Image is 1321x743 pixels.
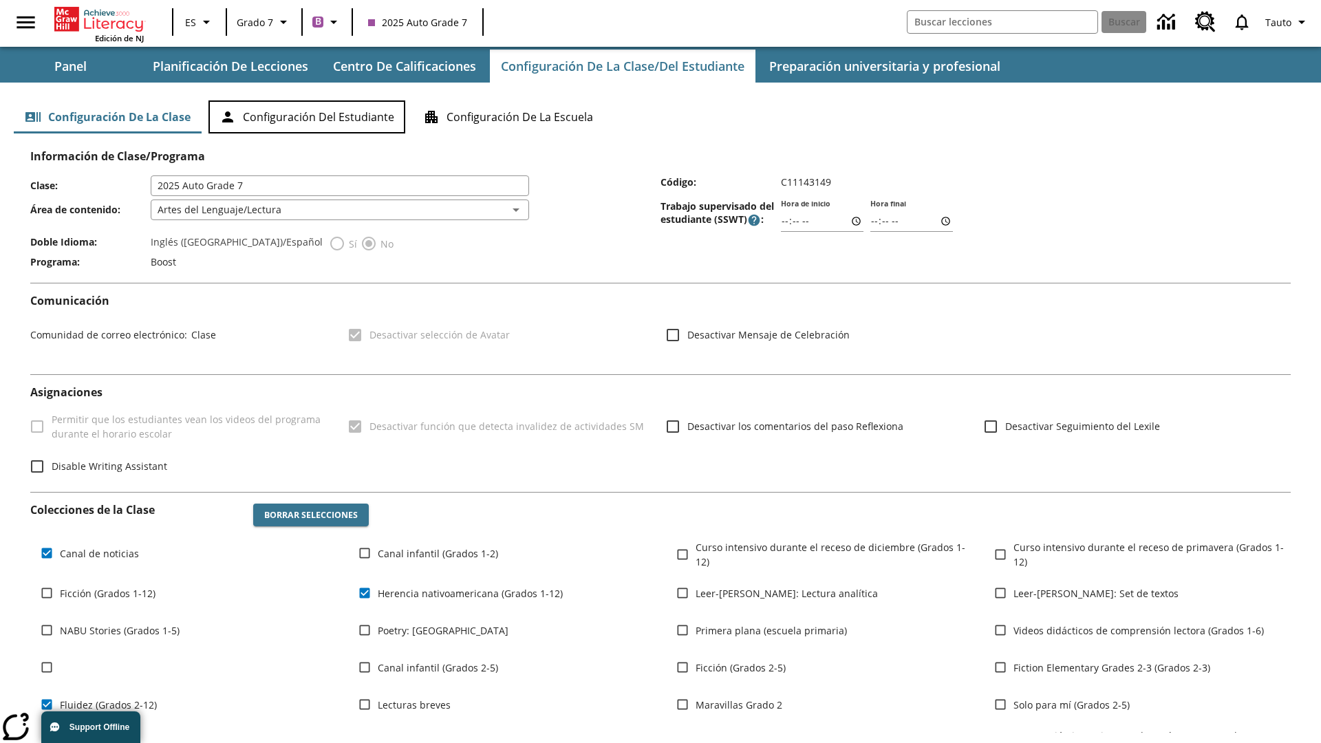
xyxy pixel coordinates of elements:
[14,100,202,133] button: Configuración de la clase
[178,10,222,34] button: Lenguaje: ES, Selecciona un idioma
[696,540,973,569] span: Curso intensivo durante el receso de diciembre (Grados 1-12)
[151,200,529,220] div: Artes del Lenguaje/Lectura
[377,237,394,251] span: No
[368,15,467,30] span: 2025 Auto Grade 7
[30,504,242,517] h2: Colecciones de la Clase
[345,237,357,251] span: Sí
[142,50,319,83] button: Planificación de lecciones
[378,546,498,561] span: Canal infantil (Grados 1-2)
[30,203,151,216] span: Área de contenido :
[1260,10,1315,34] button: Perfil/Configuración
[231,10,297,34] button: Grado: Grado 7, Elige un grado
[322,50,487,83] button: Centro de calificaciones
[95,33,144,43] span: Edición de NJ
[1005,419,1160,433] span: Desactivar Seguimiento del Lexile
[1187,3,1224,41] a: Centro de recursos, Se abrirá en una pestaña nueva.
[369,327,510,342] span: Desactivar selección de Avatar
[253,504,369,527] button: Borrar selecciones
[1149,3,1187,41] a: Centro de información
[315,13,321,30] span: B
[1013,623,1264,638] span: Videos didácticos de comprensión lectora (Grados 1-6)
[687,327,850,342] span: Desactivar Mensaje de Celebración
[696,660,786,675] span: Ficción (Grados 2-5)
[660,200,781,227] span: Trabajo supervisado del estudiante (SSWT) :
[30,235,151,248] span: Doble Idioma :
[696,698,782,712] span: Maravillas Grado 2
[30,150,1291,163] h2: Información de Clase/Programa
[369,419,644,433] span: Desactivar función que detecta invalidez de actividades SM
[1013,586,1179,601] span: Leer-[PERSON_NAME]: Set de textos
[151,235,323,252] label: Inglés ([GEOGRAPHIC_DATA])/Español
[1013,540,1291,569] span: Curso intensivo durante el receso de primavera (Grados 1-12)
[660,175,781,189] span: Código :
[30,255,151,268] span: Programa :
[1224,4,1260,40] a: Notificaciones
[30,328,187,341] span: Comunidad de correo electrónico :
[14,100,1307,133] div: Configuración de la clase/del estudiante
[378,586,563,601] span: Herencia nativoamericana (Grados 1-12)
[208,100,405,133] button: Configuración del estudiante
[54,4,144,43] div: Portada
[30,294,1291,363] div: Comunicación
[60,623,180,638] span: NABU Stories (Grados 1-5)
[378,623,508,638] span: Poetry: [GEOGRAPHIC_DATA]
[52,412,326,441] span: Permitir que los estudiantes vean los videos del programa durante el horario escolar
[781,175,831,189] span: C11143149
[30,179,151,192] span: Clase :
[870,199,906,209] label: Hora final
[1,50,139,83] button: Panel
[151,175,529,196] input: Clase
[687,419,903,433] span: Desactivar los comentarios del paso Reflexiona
[185,15,196,30] span: ES
[52,459,167,473] span: Disable Writing Assistant
[30,386,1291,399] h2: Asignaciones
[747,213,761,227] button: El Tiempo Supervisado de Trabajo Estudiantil es el período durante el cual los estudiantes pueden...
[30,493,1291,733] div: Colecciones de la Clase
[696,586,878,601] span: Leer-[PERSON_NAME]: Lectura analítica
[378,698,451,712] span: Lecturas breves
[696,623,847,638] span: Primera plana (escuela primaria)
[1265,15,1291,30] span: Tauto
[907,11,1097,33] input: Buscar campo
[151,255,176,268] span: Boost
[378,660,498,675] span: Canal infantil (Grados 2-5)
[30,294,1291,308] h2: Comunicación
[781,199,830,209] label: Hora de inicio
[1013,698,1130,712] span: Solo para mí (Grados 2-5)
[30,163,1291,272] div: Información de Clase/Programa
[1013,660,1210,675] span: Fiction Elementary Grades 2-3 (Grados 2-3)
[490,50,755,83] button: Configuración de la clase/del estudiante
[758,50,1011,83] button: Preparación universitaria y profesional
[69,722,129,732] span: Support Offline
[41,711,140,743] button: Support Offline
[60,698,157,712] span: Fluidez (Grados 2-12)
[6,2,46,43] button: Abrir el menú lateral
[54,6,144,33] a: Portada
[30,386,1291,480] div: Asignaciones
[60,546,139,561] span: Canal de noticias
[187,328,216,341] span: Clase
[60,586,155,601] span: Ficción (Grados 1-12)
[307,10,347,34] button: Boost El color de la clase es morado/púrpura. Cambiar el color de la clase.
[412,100,604,133] button: Configuración de la escuela
[237,15,273,30] span: Grado 7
